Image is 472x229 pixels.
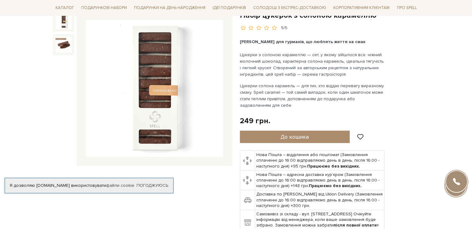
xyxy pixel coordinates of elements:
img: Набір цукерок з солоною карамеллю [86,20,223,157]
span: До кошика [281,133,309,140]
img: Набір цукерок з солоною карамеллю [56,13,72,29]
div: 249 грн. [240,116,270,126]
span: [PERSON_NAME] для гурманів, що люблять життя на смак [240,39,366,44]
span: Ідеї подарунків [210,3,249,13]
a: Погоджуюсь [137,183,168,188]
b: Працюємо без вихідних. [309,183,362,188]
td: Нова Пошта – адресна доставка кур'єром (Замовлення сплаченні до 16:00 відправляємо день в день, п... [255,170,384,190]
span: Подарунки на День народження [132,3,208,13]
b: після повної оплати [334,222,377,228]
span: Про Spell [394,3,419,13]
span: Каталог [53,3,77,13]
span: Цукерки з солоною карамеллю — сет, у якому зійшлося все: ніжний молочний шоколад, характерна соло... [240,52,385,77]
td: Нова Пошта – відділення або поштомат (Замовлення сплаченні до 16:00 відправляємо день в день, піс... [255,151,384,171]
span: Подарункові набори [79,3,129,13]
td: Доставка по [PERSON_NAME] від Uklon Delivery (Замовлення сплаченні до 16:00 відправляємо день в д... [255,190,384,210]
a: файли cookie [106,183,134,188]
div: 5/5 [281,25,287,31]
img: Набір цукерок з солоною карамеллю [56,37,72,53]
span: Цукерки солона карамель — для тих, хто віддає перевагу виразному смаку. Spell caramel — той самий... [240,83,385,108]
a: Корпоративним клієнтам [331,2,392,13]
div: Я дозволяю [DOMAIN_NAME] використовувати [5,183,173,188]
b: Працюємо без вихідних. [307,164,360,169]
button: До кошика [240,131,350,143]
a: Солодощі з експрес-доставкою [251,2,329,13]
